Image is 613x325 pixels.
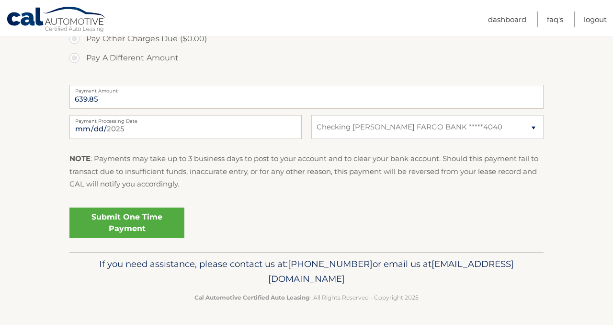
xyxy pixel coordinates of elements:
[69,115,302,123] label: Payment Processing Date
[288,258,373,269] span: [PHONE_NUMBER]
[488,12,526,27] a: Dashboard
[69,152,544,190] p: : Payments may take up to 3 business days to post to your account and to clear your bank account....
[547,12,563,27] a: FAQ's
[69,85,544,109] input: Payment Amount
[76,256,537,287] p: If you need assistance, please contact us at: or email us at
[69,154,91,163] strong: NOTE
[69,48,544,68] label: Pay A Different Amount
[69,29,544,48] label: Pay Other Charges Due ($0.00)
[194,294,309,301] strong: Cal Automotive Certified Auto Leasing
[76,292,537,302] p: - All Rights Reserved - Copyright 2025
[69,208,184,238] a: Submit One Time Payment
[6,6,107,34] a: Cal Automotive
[69,85,544,93] label: Payment Amount
[69,115,302,139] input: Payment Date
[584,12,607,27] a: Logout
